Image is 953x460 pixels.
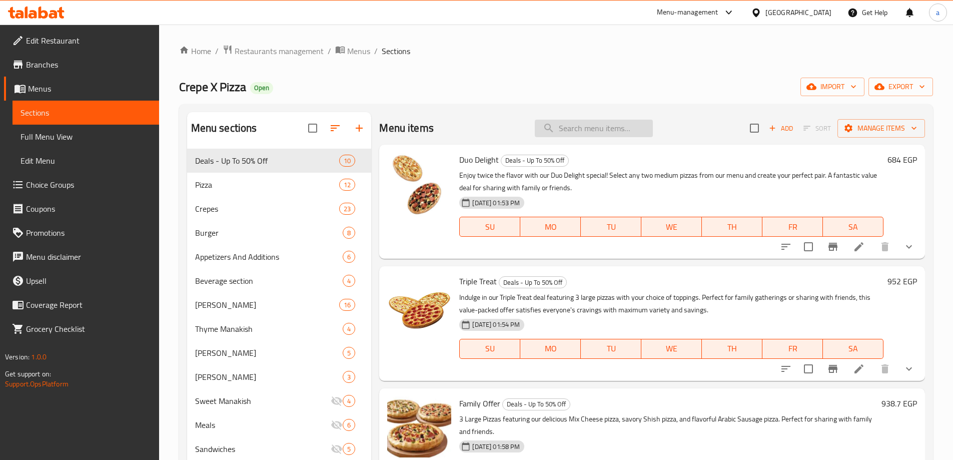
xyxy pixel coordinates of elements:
[876,81,925,93] span: export
[195,299,340,311] span: [PERSON_NAME]
[823,339,883,359] button: SA
[343,396,355,406] span: 4
[4,173,159,197] a: Choice Groups
[195,155,340,167] span: Deals - Up To 50% Off
[340,300,355,310] span: 16
[331,395,343,407] svg: Inactive section
[379,121,434,136] h2: Menu items
[4,293,159,317] a: Coverage Report
[853,363,865,375] a: Edit menu item
[26,275,151,287] span: Upsell
[343,419,355,431] div: items
[331,419,343,431] svg: Inactive section
[823,217,883,237] button: SA
[195,275,343,287] span: Beverage section
[501,155,569,167] div: Deals - Up To 50% Off
[468,198,524,208] span: [DATE] 01:53 PM
[797,121,837,136] span: Select section first
[706,220,758,234] span: TH
[187,389,372,413] div: Sweet Manakish4
[195,203,340,215] span: Crepes
[339,299,355,311] div: items
[223,45,324,58] a: Restaurants management
[387,153,451,217] img: Duo Delight
[191,121,257,136] h2: Menu sections
[187,197,372,221] div: Crepes23
[765,121,797,136] button: Add
[343,443,355,455] div: items
[250,84,273,92] span: Open
[195,299,340,311] div: Cheese Manakish
[343,372,355,382] span: 3
[195,251,343,263] span: Appetizers And Additions
[837,119,925,138] button: Manage items
[464,220,516,234] span: SU
[343,444,355,454] span: 5
[464,341,516,356] span: SU
[343,275,355,287] div: items
[26,35,151,47] span: Edit Restaurant
[340,180,355,190] span: 12
[343,252,355,262] span: 6
[187,149,372,173] div: Deals - Up To 50% Off10
[524,341,577,356] span: MO
[4,317,159,341] a: Grocery Checklist
[13,125,159,149] a: Full Menu View
[195,323,343,335] span: Thyme Manakish
[195,371,343,383] div: Muhamarah Manakish
[28,83,151,95] span: Menus
[520,217,581,237] button: MO
[881,396,917,410] h6: 938.7 EGP
[873,357,897,381] button: delete
[335,45,370,58] a: Menus
[195,179,340,191] span: Pizza
[343,276,355,286] span: 4
[502,398,570,410] div: Deals - Up To 50% Off
[195,347,343,359] div: Labneh Manakish
[21,131,151,143] span: Full Menu View
[499,276,567,288] div: Deals - Up To 50% Off
[468,442,524,451] span: [DATE] 01:58 PM
[535,120,653,137] input: search
[31,350,47,363] span: 1.0.0
[808,81,856,93] span: import
[821,235,845,259] button: Branch-specific-item
[343,323,355,335] div: items
[524,220,577,234] span: MO
[897,235,921,259] button: show more
[645,341,698,356] span: WE
[459,217,520,237] button: SU
[798,358,819,379] span: Select to update
[766,341,819,356] span: FR
[343,227,355,239] div: items
[13,101,159,125] a: Sections
[339,203,355,215] div: items
[302,118,323,139] span: Select all sections
[702,217,762,237] button: TH
[323,116,347,140] span: Sort sections
[5,350,30,363] span: Version:
[4,269,159,293] a: Upsell
[868,78,933,96] button: export
[179,45,211,57] a: Home
[187,269,372,293] div: Beverage section4
[187,245,372,269] div: Appetizers And Additions6
[387,274,451,338] img: Triple Treat
[4,77,159,101] a: Menus
[195,443,331,455] div: Sandwiches
[503,398,570,410] span: Deals - Up To 50% Off
[903,241,915,253] svg: Show Choices
[21,155,151,167] span: Edit Menu
[195,419,331,431] div: Meals
[347,45,370,57] span: Menus
[26,203,151,215] span: Coupons
[21,107,151,119] span: Sections
[26,179,151,191] span: Choice Groups
[26,299,151,311] span: Coverage Report
[4,29,159,53] a: Edit Restaurant
[331,443,343,455] svg: Inactive section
